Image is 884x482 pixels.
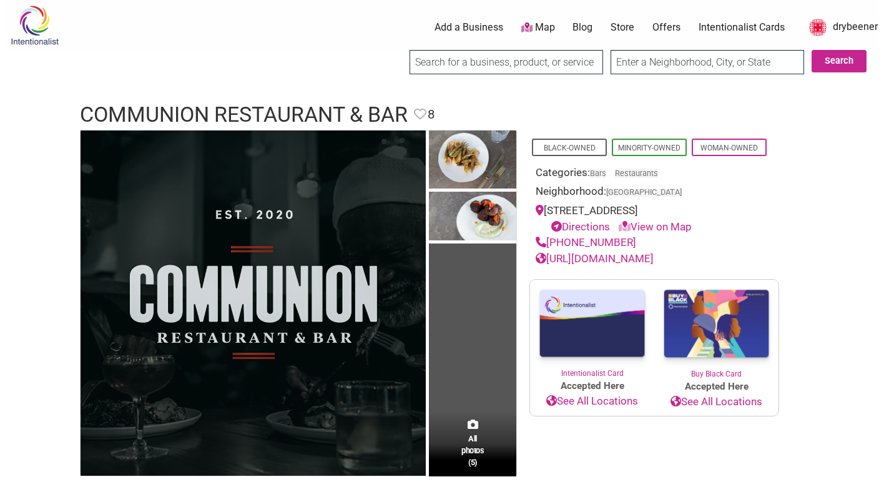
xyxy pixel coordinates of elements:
a: Map [521,21,555,35]
a: Blog [572,21,592,34]
a: Buy Black Card [654,280,778,380]
div: Categories: [536,165,773,184]
span: 8 [428,105,435,124]
span: [GEOGRAPHIC_DATA] [606,189,682,197]
a: drybeener [803,16,878,39]
i: Favorite [414,108,426,120]
a: Restaurants [615,169,658,178]
a: Store [611,21,634,34]
a: Intentionalist Card [530,280,654,379]
a: View on Map [619,220,692,233]
a: [URL][DOMAIN_NAME] [536,252,654,265]
img: Intentionalist Card [530,280,654,368]
a: Minority-Owned [618,144,680,152]
a: Intentionalist Cards [699,21,785,34]
input: Enter a Neighborhood, City, or State [611,50,804,74]
a: Woman-Owned [700,144,758,152]
a: See All Locations [654,394,778,410]
a: Directions [551,220,610,233]
div: [STREET_ADDRESS] [536,203,773,235]
div: Neighborhood: [536,184,773,203]
a: Offers [652,21,680,34]
a: See All Locations [530,393,654,410]
img: Intentionalist [5,5,64,46]
span: All photos (5) [461,433,484,468]
span: Accepted Here [530,379,654,393]
span: Accepted Here [654,380,778,394]
img: Buy Black Card [654,280,778,368]
a: [PHONE_NUMBER] [536,236,636,248]
button: Search [812,50,867,72]
a: Black-Owned [544,144,596,152]
a: Add a Business [435,21,503,34]
a: Bars [590,169,606,178]
input: Search for a business, product, or service [410,50,603,74]
h1: Communion Restaurant & Bar [80,100,408,130]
